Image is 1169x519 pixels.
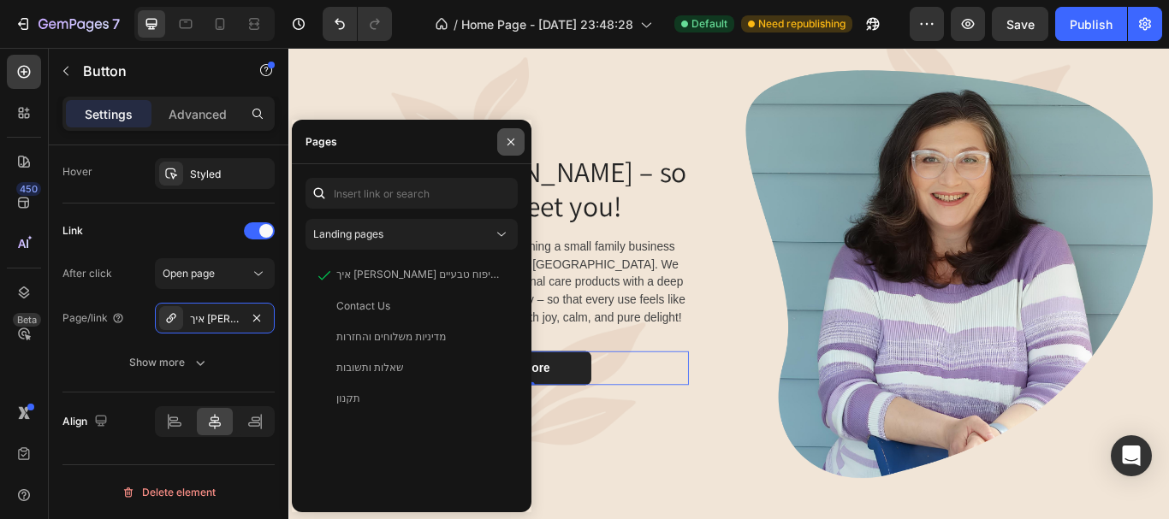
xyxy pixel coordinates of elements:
span: Open page [163,267,215,280]
span: Need republishing [758,16,846,32]
div: Undo/Redo [323,7,392,41]
div: Publish [1070,15,1113,33]
div: Pages [306,134,337,150]
div: Open Intercom Messenger [1111,435,1152,476]
div: Link [62,223,83,239]
div: איך [PERSON_NAME] הקימה את העסק שלה לסבונים ומוצרי טיפוח טבעיים [336,267,501,282]
button: Delete element [62,479,275,506]
strong: Read More [234,366,305,380]
button: Save [992,7,1048,41]
button: Landing pages [306,219,518,250]
iframe: Design area [288,48,1169,519]
p: Advanced [169,105,227,123]
div: Beta [13,313,41,327]
div: תקנון [336,391,360,406]
span: / [454,15,458,33]
p: Button [83,61,228,81]
button: 7 [7,7,128,41]
img: Alt Image [526,15,1014,502]
div: Delete element [122,482,216,503]
div: 450 [16,182,41,196]
a: Read More [187,354,353,393]
p: 7 [112,14,120,34]
div: Hover [62,164,92,180]
div: Styled [190,167,270,182]
h2: Hi, I’m [PERSON_NAME] – so nice to meet you! [73,123,466,207]
div: Contact Us [336,298,390,314]
div: איך [PERSON_NAME] הקימה את העסק שלה לסבונים ומוצרי טיפוח טבעיים [190,311,240,327]
button: Publish [1055,7,1127,41]
p: Settings [85,105,133,123]
div: Page/link [62,310,125,326]
span: Default [691,16,727,32]
span: Landing pages [313,227,383,240]
button: Open page [155,258,275,289]
p: I’m a nurse and naturopath, running a small family business together with my daughter in the [GEO... [74,222,465,325]
div: Show more [129,354,209,371]
div: שאלות ותשובות [336,360,404,375]
div: After click [62,266,112,281]
div: Button [94,330,133,345]
span: Save [1006,17,1035,32]
div: Align [62,410,111,433]
button: Show more [62,347,275,378]
span: Home Page - [DATE] 23:48:28 [461,15,633,33]
input: Insert link or search [306,178,518,209]
div: מדיניות משלוחים והחזרות [336,329,446,345]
